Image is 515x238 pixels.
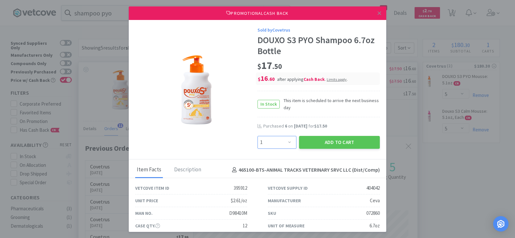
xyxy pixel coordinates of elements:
div: 072860 [366,209,380,217]
div: Promotional Cash Back [129,6,386,20]
div: 6.7oz [370,222,380,230]
div: Manufacturer [268,197,301,204]
span: $ [257,62,261,71]
div: SKU [268,210,276,217]
div: . [327,76,348,82]
div: Ceva [370,197,380,205]
i: Cash Back [304,76,325,82]
div: Sold by Covetrus [257,26,380,33]
span: 6 [285,123,287,129]
span: In Stock [258,100,279,108]
div: 395912 [234,184,247,192]
span: 17 [257,59,282,72]
div: Purchased on for [263,123,380,129]
div: Vetcove Supply ID [268,185,308,192]
span: after applying . [277,76,348,82]
span: $17.50 [314,123,327,129]
button: Add to Cart [299,136,380,149]
div: Man No. [135,210,153,217]
div: Item Facts [135,162,163,178]
div: 12 [243,222,247,230]
div: Open Intercom Messenger [493,216,509,232]
span: . 50 [272,62,282,71]
div: Case Qty. [135,222,160,229]
span: Limits apply [327,77,347,82]
div: Vetcove Item ID [135,185,169,192]
div: 404042 [366,184,380,192]
div: Description [173,162,203,178]
img: 0672c5f8764042648eb63ac31b5a8553_404042.png [172,47,220,128]
div: Unit Price [135,197,158,204]
div: $2.61/oz [231,197,247,205]
h4: 465100-BTS - ANIMAL TRACKS VETERINARY SRVC LLC (Dist/Comp) [229,166,380,174]
span: . 60 [268,76,275,82]
div: D98410M [229,209,247,217]
span: [DATE] [294,123,307,129]
span: $ [258,76,260,82]
div: Unit of Measure [268,222,304,229]
span: This item is scheduled to arrive the next business day [280,97,380,111]
span: 16 [258,74,275,83]
div: DOUXO S3 PYO Shampoo 6.7oz Bottle [257,35,380,56]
